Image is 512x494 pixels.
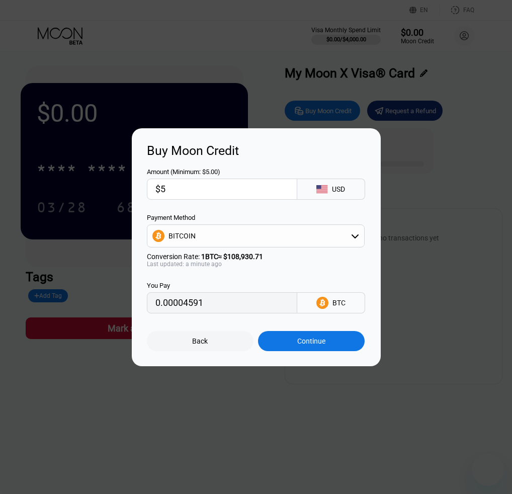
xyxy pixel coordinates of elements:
[472,454,504,486] iframe: Button to launch messaging window
[155,179,289,199] input: $0.00
[147,253,365,261] div: Conversion Rate:
[332,299,346,307] div: BTC
[297,337,325,345] div: Continue
[332,185,345,193] div: USD
[147,331,253,351] div: Back
[168,232,196,240] div: BITCOIN
[147,261,365,268] div: Last updated: a minute ago
[147,226,364,246] div: BITCOIN
[192,337,208,345] div: Back
[147,168,297,176] div: Amount (Minimum: $5.00)
[147,282,297,289] div: You Pay
[147,214,365,221] div: Payment Method
[258,331,365,351] div: Continue
[201,253,264,261] span: 1 BTC ≈ $108,930.71
[147,143,366,158] div: Buy Moon Credit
